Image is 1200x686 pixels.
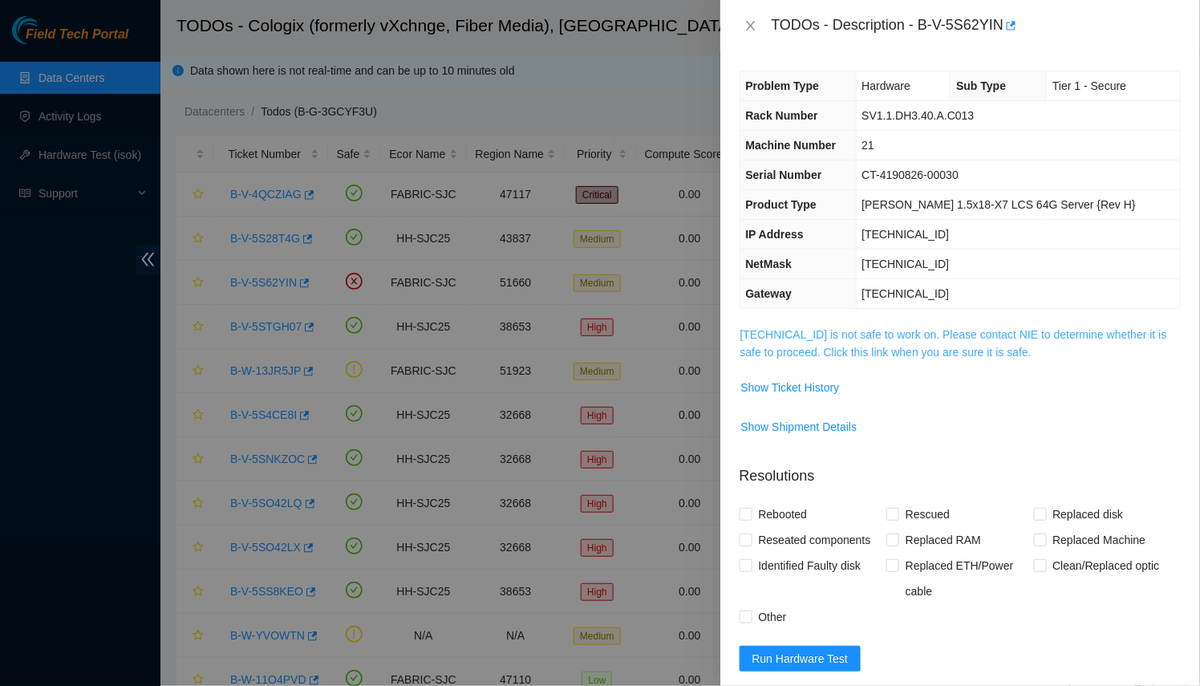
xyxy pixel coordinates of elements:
[862,79,911,92] span: Hardware
[740,453,1181,487] p: Resolutions
[740,18,762,34] button: Close
[746,79,820,92] span: Problem Type
[862,109,975,122] span: SV1.1.DH3.40.A.C013
[746,258,793,270] span: NetMask
[752,650,849,668] span: Run Hardware Test
[1047,527,1153,553] span: Replaced Machine
[899,501,956,527] span: Rescued
[746,228,804,241] span: IP Address
[740,328,1167,359] a: [TECHNICAL_ID] is not safe to work on. Please contact NIE to determine whether it is safe to proc...
[899,553,1033,604] span: Replaced ETH/Power cable
[741,418,857,436] span: Show Shipment Details
[862,168,959,181] span: CT-4190826-00030
[862,198,1137,211] span: [PERSON_NAME] 1.5x18-X7 LCS 64G Server {Rev H}
[752,553,868,578] span: Identified Faulty disk
[741,379,840,396] span: Show Ticket History
[744,19,757,32] span: close
[1047,501,1130,527] span: Replaced disk
[746,139,837,152] span: Machine Number
[746,198,817,211] span: Product Type
[746,168,822,181] span: Serial Number
[752,604,793,630] span: Other
[862,258,950,270] span: [TECHNICAL_ID]
[1047,553,1166,578] span: Clean/Replaced optic
[746,109,818,122] span: Rack Number
[772,13,1181,39] div: TODOs - Description - B-V-5S62YIN
[1052,79,1126,92] span: Tier 1 - Secure
[740,375,841,400] button: Show Ticket History
[752,501,814,527] span: Rebooted
[956,79,1006,92] span: Sub Type
[740,414,858,440] button: Show Shipment Details
[862,228,950,241] span: [TECHNICAL_ID]
[746,287,793,300] span: Gateway
[862,287,950,300] span: [TECHNICAL_ID]
[740,646,861,672] button: Run Hardware Test
[899,527,987,553] span: Replaced RAM
[752,527,878,553] span: Reseated components
[862,139,875,152] span: 21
